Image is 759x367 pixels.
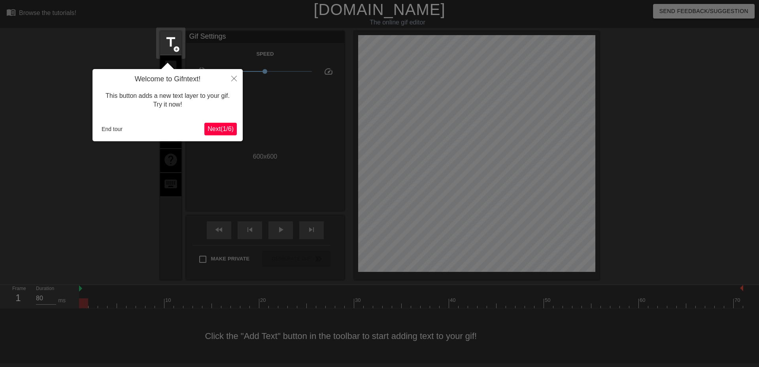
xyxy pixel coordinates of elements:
[204,123,237,135] button: Next
[208,125,234,132] span: Next ( 1 / 6 )
[98,84,237,117] div: This button adds a new text layer to your gif. Try it now!
[98,123,126,135] button: End tour
[98,75,237,84] h4: Welcome to Gifntext!
[225,69,243,87] button: Close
